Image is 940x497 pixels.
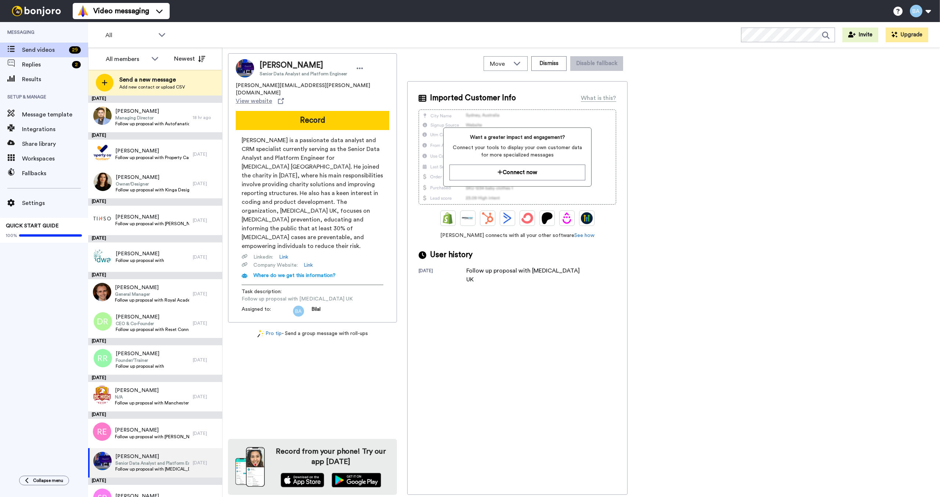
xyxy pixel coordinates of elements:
button: Upgrade [886,28,928,42]
span: General Manager [115,291,189,297]
div: [DATE] [88,375,222,382]
div: - Send a group message with roll-ups [228,330,397,338]
span: [PERSON_NAME] is a passionate data analyst and CRM specialist currently serving as the Senior Dat... [242,136,383,251]
button: Collapse menu [19,476,69,485]
span: Follow up proposal with [PERSON_NAME] [115,221,189,227]
span: Follow up proposal with Reset Connect [116,327,189,332]
img: d0ef2c4e-5c87-4d61-ac2a-a85fca8bbece.png [93,209,112,228]
img: e1483502-15f0-4c0e-9910-38c56602563c.png [93,143,112,162]
span: [PERSON_NAME] [115,453,189,460]
div: [DATE] [193,181,218,187]
span: Follow up proposal with Property Care Scotland Ltd [115,155,189,161]
img: re.png [93,422,111,441]
div: [DATE] [419,268,466,284]
span: Follow up proposal with [PERSON_NAME] & [PERSON_NAME] [115,434,189,440]
img: playstore [332,473,381,487]
button: Invite [842,28,878,42]
div: [DATE] [193,460,218,466]
span: Connect your tools to display your own customer data for more specialized messages [449,144,585,159]
img: Patreon [541,212,553,224]
span: Where do we get this information? [253,273,336,278]
img: ActiveCampaign [502,212,513,224]
span: N/A [115,394,189,400]
span: [PERSON_NAME] [115,284,189,291]
div: [DATE] [193,254,218,260]
span: [PERSON_NAME] [115,426,189,434]
div: [DATE] [193,291,218,297]
div: [DATE] [88,96,222,103]
a: Link [279,253,288,261]
span: Follow up proposal with Autofanatics Motorsport [115,121,189,127]
button: Record [236,111,389,130]
button: Dismiss [531,56,567,71]
img: ddfc36bd-ac32-400d-8af0-61b0cc89f571.jpg [93,283,111,301]
span: All [105,31,155,40]
span: [PERSON_NAME] [115,147,189,155]
div: Follow up proposal with [MEDICAL_DATA] UK [466,266,584,284]
img: 26f8038d-ed12-4904-9194-8d5f974b603c.png [94,246,112,264]
span: CEO & Co-Founder [116,321,189,327]
div: [DATE] [193,320,218,326]
span: Senior Data Analyst and Platform Engineer [260,71,347,77]
span: [PERSON_NAME] [116,350,164,357]
span: Assigned to: [242,306,293,317]
a: Pro tip [257,330,282,338]
div: [DATE] [88,478,222,485]
div: 29 [69,46,81,54]
span: Follow up proposal with Kinga Design [116,187,189,193]
span: Follow up proposal with [116,257,164,263]
span: [PERSON_NAME] [115,108,189,115]
img: 8752a3ae-34b0-4207-801c-5ebbe7ca3020.jpg [93,452,112,470]
img: 1a82aa15-0609-454a-ad0f-aeddbec685fc.jpg [94,173,112,191]
div: [DATE] [88,338,222,345]
img: Ontraport [462,212,474,224]
span: Task description : [242,288,293,295]
div: [DATE] [193,151,218,157]
div: [DATE] [88,411,222,419]
span: QUICK START GUIDE [6,223,59,228]
a: See how [574,233,594,238]
img: magic-wand.svg [257,330,264,338]
span: View website [236,97,272,105]
button: Newest [169,51,211,66]
div: [DATE] [193,394,218,400]
img: GoHighLevel [581,212,593,224]
div: [DATE] [88,198,222,206]
span: Follow up proposal with [116,363,164,369]
span: Want a greater impact and engagement? [449,134,585,141]
h4: Record from your phone! Try our app [DATE] [272,446,390,467]
img: 1ca90346-975f-4a64-8be4-536eba4a3798.jpg [93,107,112,125]
a: View website [236,97,284,105]
div: 18 hr ago [193,115,218,120]
span: [PERSON_NAME] connects with all your other software [419,232,616,239]
img: vm-color.svg [77,5,89,17]
img: Drip [561,212,573,224]
span: Results [22,75,88,84]
span: Share library [22,140,88,148]
img: bj-logo-header-white.svg [9,6,64,16]
img: Image of Troy Chandler [236,59,254,78]
span: [PERSON_NAME][EMAIL_ADDRESS][PERSON_NAME][DOMAIN_NAME] [236,82,389,97]
span: Follow up proposal with Manchester Senior Girls School [115,400,189,406]
span: Integrations [22,125,88,134]
span: Send a new message [119,75,185,84]
span: Founder/Trainer [116,357,164,363]
span: Follow up proposal with [MEDICAL_DATA] UK [242,295,353,303]
img: download [235,447,265,487]
span: Send videos [22,46,66,54]
span: [PERSON_NAME] [116,174,189,181]
img: Hubspot [482,212,493,224]
div: [DATE] [193,431,218,436]
div: [DATE] [88,132,222,140]
img: ba.png [293,306,304,317]
div: [DATE] [88,235,222,242]
span: [PERSON_NAME] [116,313,189,321]
span: Video messaging [93,6,149,16]
span: Senior Data Analyst and Platform Engineer [115,460,189,466]
img: appstore [281,473,324,487]
a: Link [304,262,313,269]
img: Shopify [442,212,454,224]
span: Imported Customer Info [430,93,516,104]
span: Workspaces [22,154,88,163]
